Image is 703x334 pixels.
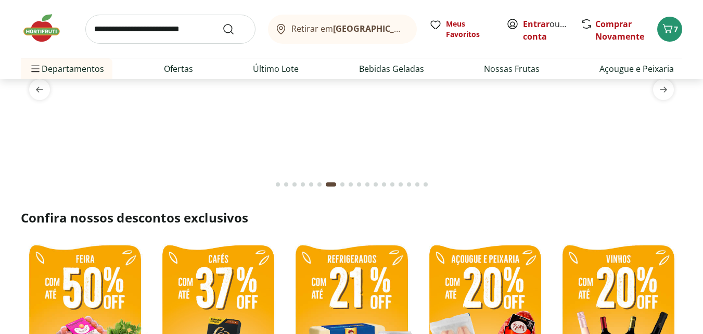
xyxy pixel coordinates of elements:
[599,63,674,75] a: Açougue e Peixaria
[253,63,299,75] a: Último Lote
[21,13,73,44] img: Hortifruti
[372,172,380,197] button: Go to page 12 from fs-carousel
[657,17,682,42] button: Carrinho
[21,79,58,100] button: previous
[674,24,678,34] span: 7
[85,15,255,44] input: search
[397,172,405,197] button: Go to page 15 from fs-carousel
[405,172,413,197] button: Go to page 16 from fs-carousel
[413,172,421,197] button: Go to page 17 from fs-carousel
[523,18,549,30] a: Entrar
[307,172,315,197] button: Go to page 5 from fs-carousel
[523,18,580,42] a: Criar conta
[595,18,644,42] a: Comprar Novamente
[164,63,193,75] a: Ofertas
[29,56,42,81] button: Menu
[222,23,247,35] button: Submit Search
[291,24,406,33] span: Retirar em
[523,18,569,43] span: ou
[380,172,388,197] button: Go to page 13 from fs-carousel
[268,15,417,44] button: Retirar em[GEOGRAPHIC_DATA]/[GEOGRAPHIC_DATA]
[282,172,290,197] button: Go to page 2 from fs-carousel
[333,23,508,34] b: [GEOGRAPHIC_DATA]/[GEOGRAPHIC_DATA]
[388,172,397,197] button: Go to page 14 from fs-carousel
[299,172,307,197] button: Go to page 4 from fs-carousel
[274,172,282,197] button: Go to page 1 from fs-carousel
[421,172,430,197] button: Go to page 18 from fs-carousel
[290,172,299,197] button: Go to page 3 from fs-carousel
[446,19,494,40] span: Meus Favoritos
[429,19,494,40] a: Meus Favoritos
[324,172,338,197] button: Current page from fs-carousel
[315,172,324,197] button: Go to page 6 from fs-carousel
[484,63,540,75] a: Nossas Frutas
[338,172,347,197] button: Go to page 8 from fs-carousel
[21,3,682,164] img: vinhos
[21,209,682,226] h2: Confira nossos descontos exclusivos
[29,56,104,81] span: Departamentos
[355,172,363,197] button: Go to page 10 from fs-carousel
[645,79,682,100] button: next
[347,172,355,197] button: Go to page 9 from fs-carousel
[363,172,372,197] button: Go to page 11 from fs-carousel
[359,63,424,75] a: Bebidas Geladas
